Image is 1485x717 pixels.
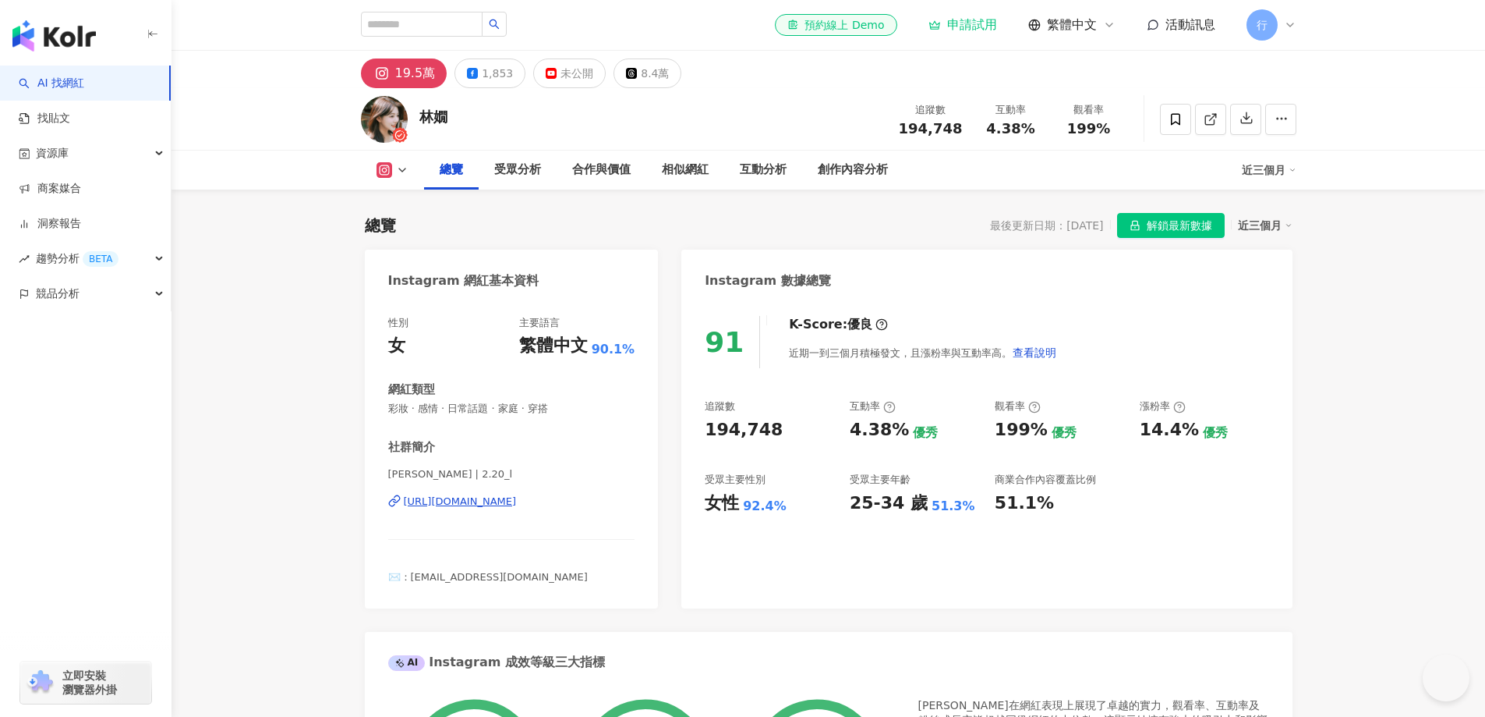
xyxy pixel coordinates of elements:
[995,399,1041,414] div: 觀看率
[494,161,541,179] div: 受眾分析
[36,136,69,171] span: 資源庫
[1140,399,1186,414] div: 漲粉率
[1423,655,1469,701] iframe: Help Scout Beacon - Open
[36,276,80,311] span: 競品分析
[986,121,1034,137] span: 4.38%
[388,334,405,358] div: 女
[899,102,963,118] div: 追蹤數
[641,62,669,84] div: 8.4萬
[789,337,1057,368] div: 近期一到三個月積極發文，且漲粉率與互動率高。
[83,251,118,267] div: BETA
[1067,121,1111,137] span: 199%
[705,272,831,289] div: Instagram 數據總覽
[388,655,426,671] div: AI
[705,326,744,358] div: 91
[850,492,928,516] div: 25-34 歲
[388,272,539,289] div: Instagram 網紅基本資料
[995,418,1048,442] div: 199%
[440,161,463,179] div: 總覽
[419,107,447,126] div: 林嫺
[388,439,435,456] div: 社群簡介
[1013,346,1056,359] span: 查看說明
[388,316,408,330] div: 性別
[850,473,910,487] div: 受眾主要年齡
[1140,418,1199,442] div: 14.4%
[20,662,151,704] a: chrome extension立即安裝 瀏覽器外掛
[1238,215,1292,236] div: 近三個月
[613,59,681,88] button: 8.4萬
[775,14,896,36] a: 預約線上 Demo
[850,399,896,414] div: 互動率
[705,473,765,487] div: 受眾主要性別
[454,59,525,88] button: 1,853
[533,59,606,88] button: 未公開
[388,654,605,671] div: Instagram 成效等級三大指標
[850,418,909,442] div: 4.38%
[25,670,55,695] img: chrome extension
[592,341,635,358] span: 90.1%
[705,492,739,516] div: 女性
[932,498,975,515] div: 51.3%
[1117,213,1225,238] button: 解鎖最新數據
[740,161,787,179] div: 互動分析
[19,181,81,197] a: 商案媒合
[1147,214,1212,239] span: 解鎖最新數據
[519,316,560,330] div: 主要語言
[388,495,635,509] a: [URL][DOMAIN_NAME]
[12,20,96,51] img: logo
[913,424,938,442] div: 優秀
[995,473,1096,487] div: 商業合作內容覆蓋比例
[19,254,30,264] span: rise
[1047,16,1097,34] span: 繁體中文
[519,334,588,358] div: 繁體中文
[388,402,635,416] span: 彩妝 · 感情 · 日常話題 · 家庭 · 穿搭
[705,399,735,414] div: 追蹤數
[847,316,872,333] div: 優良
[1257,16,1268,34] span: 行
[995,492,1054,516] div: 51.1%
[388,382,435,398] div: 網紅類型
[981,102,1041,118] div: 互動率
[361,96,408,143] img: KOL Avatar
[365,215,396,236] div: 總覽
[899,120,963,137] span: 194,748
[388,571,588,583] span: ✉️：[EMAIL_ADDRESS][DOMAIN_NAME]
[1203,424,1228,442] div: 優秀
[489,19,500,30] span: search
[19,216,81,232] a: 洞察報告
[990,219,1103,232] div: 最後更新日期：[DATE]
[1059,102,1119,118] div: 觀看率
[789,316,888,333] div: K-Score :
[388,467,635,481] span: [PERSON_NAME] | 2.20_l
[662,161,709,179] div: 相似網紅
[361,59,447,88] button: 19.5萬
[787,17,884,33] div: 預約線上 Demo
[19,76,84,91] a: searchAI 找網紅
[482,62,513,84] div: 1,853
[1130,220,1140,231] span: lock
[818,161,888,179] div: 創作內容分析
[395,62,436,84] div: 19.5萬
[743,498,787,515] div: 92.4%
[404,495,517,509] div: [URL][DOMAIN_NAME]
[62,669,117,697] span: 立即安裝 瀏覽器外掛
[19,111,70,126] a: 找貼文
[560,62,593,84] div: 未公開
[36,241,118,276] span: 趨勢分析
[1165,17,1215,32] span: 活動訊息
[705,418,783,442] div: 194,748
[1242,158,1296,183] div: 近三個月
[928,17,997,33] a: 申請試用
[572,161,631,179] div: 合作與價值
[1052,424,1077,442] div: 優秀
[1012,337,1057,368] button: 查看說明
